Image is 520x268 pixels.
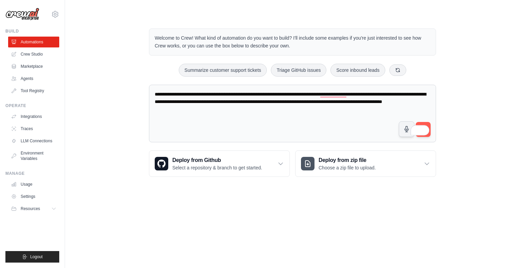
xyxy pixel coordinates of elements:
[149,85,436,143] textarea: To enrich screen reader interactions, please activate Accessibility in Grammarly extension settings
[5,171,59,176] div: Manage
[8,179,59,190] a: Usage
[330,64,385,77] button: Score inbound leads
[319,156,376,164] h3: Deploy from zip file
[179,64,267,77] button: Summarize customer support tickets
[8,37,59,47] a: Automations
[5,251,59,263] button: Logout
[486,235,520,268] iframe: Chat Widget
[8,123,59,134] a: Traces
[5,8,39,21] img: Logo
[172,164,262,171] p: Select a repository & branch to get started.
[319,164,376,171] p: Choose a zip file to upload.
[8,191,59,202] a: Settings
[271,64,326,77] button: Triage GitHub issues
[5,103,59,108] div: Operate
[8,61,59,72] a: Marketplace
[5,28,59,34] div: Build
[8,148,59,164] a: Environment Variables
[30,254,43,260] span: Logout
[8,203,59,214] button: Resources
[8,111,59,122] a: Integrations
[8,136,59,146] a: LLM Connections
[155,34,430,50] p: Welcome to Crew! What kind of automation do you want to build? I'll include some examples if you'...
[8,49,59,60] a: Crew Studio
[172,156,262,164] h3: Deploy from Github
[8,73,59,84] a: Agents
[21,206,40,211] span: Resources
[8,85,59,96] a: Tool Registry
